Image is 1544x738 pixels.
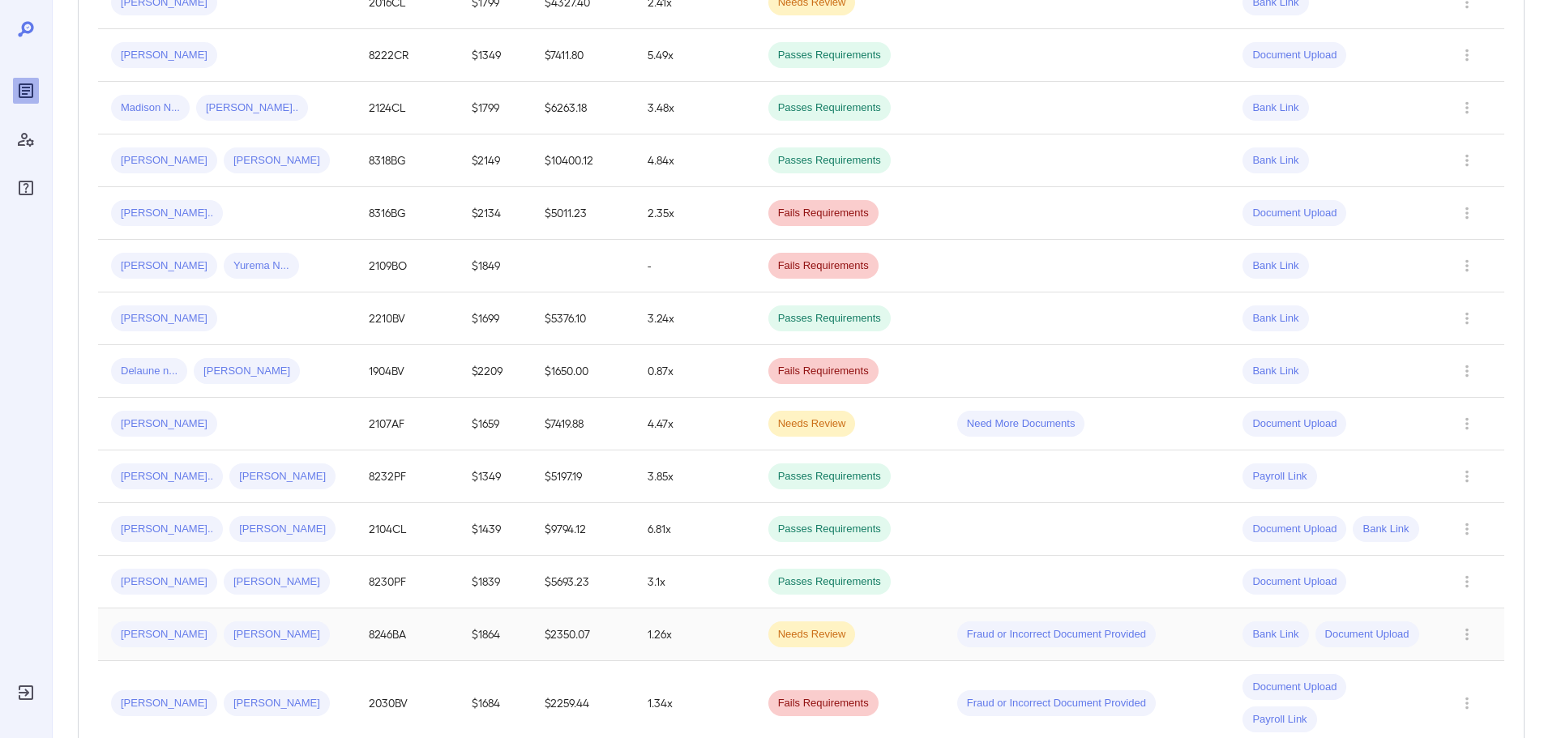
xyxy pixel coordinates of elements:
span: [PERSON_NAME] [111,153,217,169]
span: Fraud or Incorrect Document Provided [957,627,1156,642]
span: [PERSON_NAME] [224,574,330,590]
td: 5.49x [635,29,755,82]
span: Fraud or Incorrect Document Provided [957,696,1156,711]
td: 0.87x [635,345,755,398]
span: Madison N... [111,100,190,116]
span: Document Upload [1242,574,1346,590]
td: 4.47x [635,398,755,450]
td: 6.81x [635,503,755,556]
span: Needs Review [768,416,856,432]
span: [PERSON_NAME].. [111,206,223,221]
button: Row Actions [1454,305,1480,331]
span: [PERSON_NAME].. [196,100,308,116]
td: 8246BA [356,608,459,661]
td: 3.24x [635,292,755,345]
span: [PERSON_NAME] [111,627,217,642]
span: Bank Link [1242,311,1308,326]
div: Manage Users [13,126,39,152]
td: $1799 [459,82,531,134]
span: Payroll Link [1242,469,1316,484]
td: 2107AF [356,398,459,450]
span: Passes Requirements [768,48,891,63]
td: $1659 [459,398,531,450]
button: Row Actions [1454,621,1480,647]
td: 2109BO [356,240,459,292]
span: Passes Requirements [768,153,891,169]
span: Bank Link [1242,258,1308,274]
td: $1864 [459,608,531,661]
span: [PERSON_NAME] [111,311,217,326]
td: $5693.23 [532,556,635,608]
span: [PERSON_NAME].. [111,522,223,537]
td: $1650.00 [532,345,635,398]
span: Fails Requirements [768,206,879,221]
span: Fails Requirements [768,696,879,711]
td: $1439 [459,503,531,556]
td: $5376.10 [532,292,635,345]
span: Document Upload [1242,48,1346,63]
div: Reports [13,78,39,104]
span: Bank Link [1242,627,1308,642]
td: $2134 [459,187,531,240]
td: 3.1x [635,556,755,608]
button: Row Actions [1454,690,1480,716]
button: Row Actions [1454,358,1480,384]
button: Row Actions [1454,516,1480,542]
span: Yurema N... [224,258,299,274]
td: $2149 [459,134,531,187]
td: $6263.18 [532,82,635,134]
span: [PERSON_NAME] [111,574,217,590]
td: $2350.07 [532,608,635,661]
div: FAQ [13,175,39,201]
span: Passes Requirements [768,469,891,484]
td: 8230PF [356,556,459,608]
span: Passes Requirements [768,311,891,326]
td: $1349 [459,450,531,503]
div: Log Out [13,680,39,706]
span: [PERSON_NAME] [111,258,217,274]
span: [PERSON_NAME] [194,364,300,379]
span: Passes Requirements [768,522,891,537]
span: Fails Requirements [768,364,879,379]
button: Row Actions [1454,200,1480,226]
span: [PERSON_NAME] [111,416,217,432]
span: [PERSON_NAME] [111,696,217,711]
span: Payroll Link [1242,712,1316,727]
span: [PERSON_NAME] [229,522,336,537]
td: 8232PF [356,450,459,503]
td: 4.84x [635,134,755,187]
td: 2.35x [635,187,755,240]
button: Row Actions [1454,95,1480,121]
td: $1839 [459,556,531,608]
td: $1349 [459,29,531,82]
td: 2210BV [356,292,459,345]
span: Bank Link [1242,153,1308,169]
td: 8222CR [356,29,459,82]
span: Document Upload [1242,680,1346,695]
span: Needs Review [768,627,856,642]
td: 2104CL [356,503,459,556]
td: 1.26x [635,608,755,661]
button: Row Actions [1454,147,1480,173]
button: Row Actions [1454,253,1480,279]
span: Fails Requirements [768,258,879,274]
td: $1849 [459,240,531,292]
td: 3.48x [635,82,755,134]
td: 8316BG [356,187,459,240]
td: $7419.88 [532,398,635,450]
span: Document Upload [1242,522,1346,537]
span: Need More Documents [957,416,1085,432]
span: Document Upload [1242,206,1346,221]
span: [PERSON_NAME] [111,48,217,63]
td: 1904BV [356,345,459,398]
td: - [635,240,755,292]
td: $1699 [459,292,531,345]
span: Delaune n... [111,364,187,379]
td: 2124CL [356,82,459,134]
td: $9794.12 [532,503,635,556]
span: Bank Link [1242,364,1308,379]
td: 8318BG [356,134,459,187]
span: [PERSON_NAME] [224,153,330,169]
td: $5011.23 [532,187,635,240]
span: [PERSON_NAME] [229,469,336,484]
